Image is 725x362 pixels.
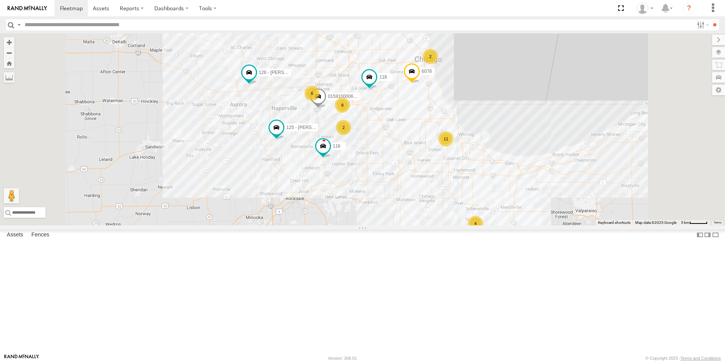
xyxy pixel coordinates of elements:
div: 8 [335,98,350,113]
span: 5 km [681,220,689,225]
button: Zoom out [4,47,14,58]
label: Hide Summary Table [712,230,719,241]
label: Assets [3,230,27,240]
a: Terms (opens in new tab) [714,221,722,224]
i: ? [683,2,695,14]
a: Visit our Website [4,354,39,362]
span: 118 [379,75,387,80]
span: 6078 [422,69,432,74]
button: Keyboard shortcuts [598,220,631,225]
button: Zoom in [4,37,14,47]
a: Terms and Conditions [681,356,721,360]
div: 4 [468,216,483,231]
div: © Copyright 2025 - [645,356,721,360]
div: 2 [423,49,438,64]
div: 6 [304,86,320,101]
div: 2 [336,120,351,135]
label: Measure [4,72,14,83]
div: 11 [438,131,454,146]
label: Map Settings [712,85,725,95]
span: Map data ©2025 Google [635,220,676,225]
span: 015910000672397 [328,94,366,99]
label: Search Query [16,19,22,30]
img: rand-logo.svg [8,6,47,11]
span: 116 [333,143,341,149]
div: Version: 308.01 [328,356,357,360]
label: Search Filter Options [694,19,710,30]
button: Drag Pegman onto the map to open Street View [4,188,19,203]
label: Dock Summary Table to the Right [704,230,711,241]
div: Ed Pruneda [634,3,656,14]
label: Fences [28,230,53,240]
button: Zoom Home [4,58,14,68]
span: 125 - [PERSON_NAME] [286,125,335,130]
button: Map Scale: 5 km per 44 pixels [679,220,710,225]
label: Dock Summary Table to the Left [696,230,704,241]
span: 126 - [PERSON_NAME] [259,70,308,76]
